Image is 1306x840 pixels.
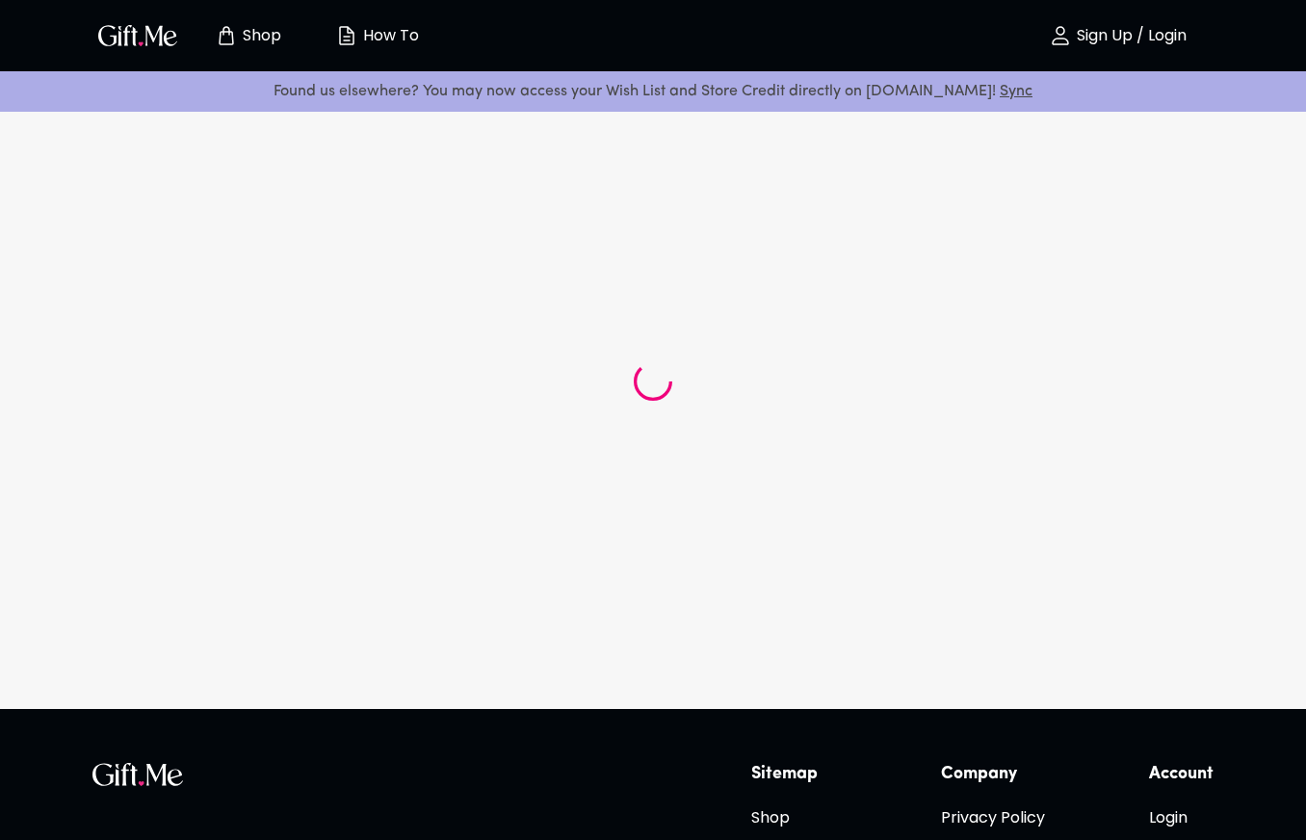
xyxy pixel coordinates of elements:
h6: Company [941,763,1045,786]
h6: Account [1149,763,1214,786]
p: Found us elsewhere? You may now access your Wish List and Store Credit directly on [DOMAIN_NAME]! [15,79,1291,104]
img: GiftMe Logo [92,763,183,786]
h6: Shop [751,805,837,829]
button: Sign Up / Login [1021,5,1214,66]
h6: Privacy Policy [941,805,1045,829]
button: GiftMe Logo [92,24,183,47]
h6: Sitemap [751,763,837,786]
p: Shop [238,28,281,44]
button: How To [324,5,430,66]
img: how-to.svg [335,24,358,47]
a: Sync [1000,84,1032,99]
p: How To [358,28,419,44]
img: GiftMe Logo [94,21,181,49]
button: Store page [195,5,300,66]
p: Sign Up / Login [1072,28,1187,44]
h6: Login [1149,805,1214,829]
